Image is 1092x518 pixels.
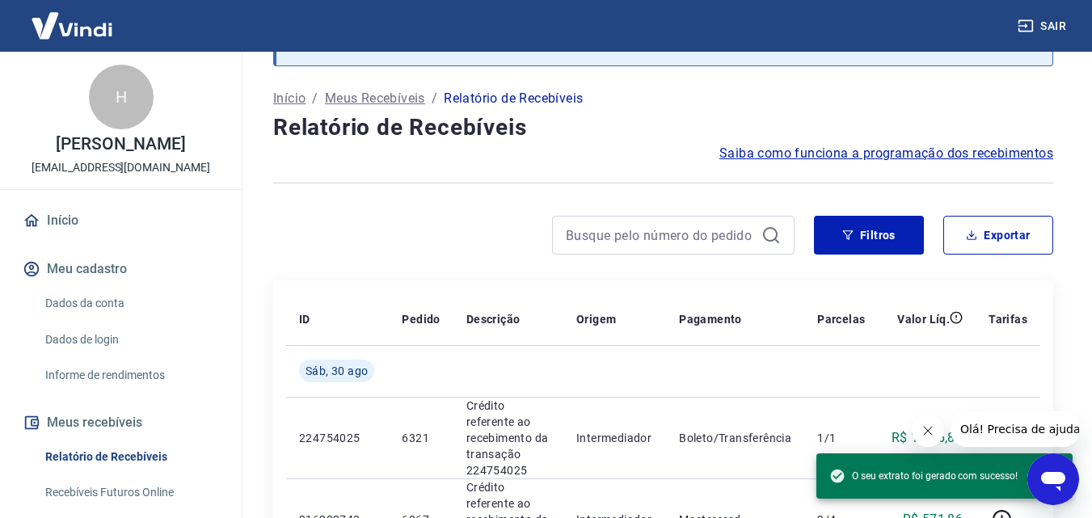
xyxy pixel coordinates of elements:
p: 224754025 [299,430,376,446]
p: / [312,89,318,108]
p: Intermediador [576,430,653,446]
p: ID [299,311,310,327]
p: Parcelas [817,311,865,327]
a: Informe de rendimentos [39,359,222,392]
iframe: Botão para abrir a janela de mensagens [1027,453,1079,505]
a: Dados de login [39,323,222,356]
p: 6321 [402,430,440,446]
button: Meus recebíveis [19,405,222,440]
p: Valor Líq. [897,311,950,327]
span: Olá! Precisa de ajuda? [10,11,136,24]
p: Crédito referente ao recebimento da transação 224754025 [466,398,550,478]
button: Filtros [814,216,924,255]
p: [EMAIL_ADDRESS][DOMAIN_NAME] [32,159,210,176]
button: Sair [1014,11,1073,41]
p: Pagamento [679,311,742,327]
img: Vindi [19,1,124,50]
span: Sáb, 30 ago [306,363,368,379]
button: Exportar [943,216,1053,255]
input: Busque pelo número do pedido [566,223,755,247]
button: Meu cadastro [19,251,222,287]
iframe: Fechar mensagem [912,415,944,447]
p: Origem [576,311,616,327]
p: Relatório de Recebíveis [444,89,583,108]
iframe: Mensagem da empresa [951,411,1079,447]
p: R$ 1.276,82 [892,428,963,448]
a: Início [19,203,222,238]
p: / [432,89,437,108]
a: Início [273,89,306,108]
div: H [89,65,154,129]
span: O seu extrato foi gerado com sucesso! [829,468,1018,484]
a: Recebíveis Futuros Online [39,476,222,509]
a: Relatório de Recebíveis [39,440,222,474]
p: Tarifas [989,311,1027,327]
a: Saiba como funciona a programação dos recebimentos [719,144,1053,163]
p: Descrição [466,311,521,327]
p: Boleto/Transferência [679,430,791,446]
a: Dados da conta [39,287,222,320]
p: [PERSON_NAME] [56,136,185,153]
p: 1/1 [817,430,865,446]
a: Meus Recebíveis [325,89,425,108]
h4: Relatório de Recebíveis [273,112,1053,144]
p: Pedido [402,311,440,327]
